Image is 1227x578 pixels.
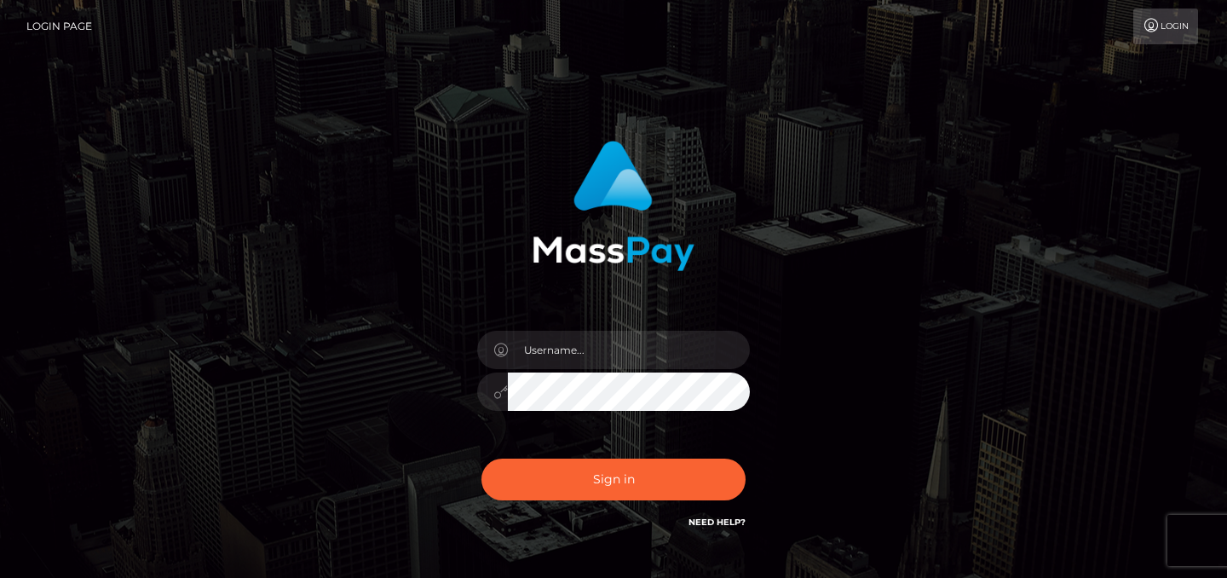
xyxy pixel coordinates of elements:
img: MassPay Login [533,141,694,271]
a: Login [1133,9,1198,44]
button: Sign in [481,459,746,500]
a: Need Help? [688,517,746,528]
a: Login Page [26,9,92,44]
input: Username... [508,331,750,369]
